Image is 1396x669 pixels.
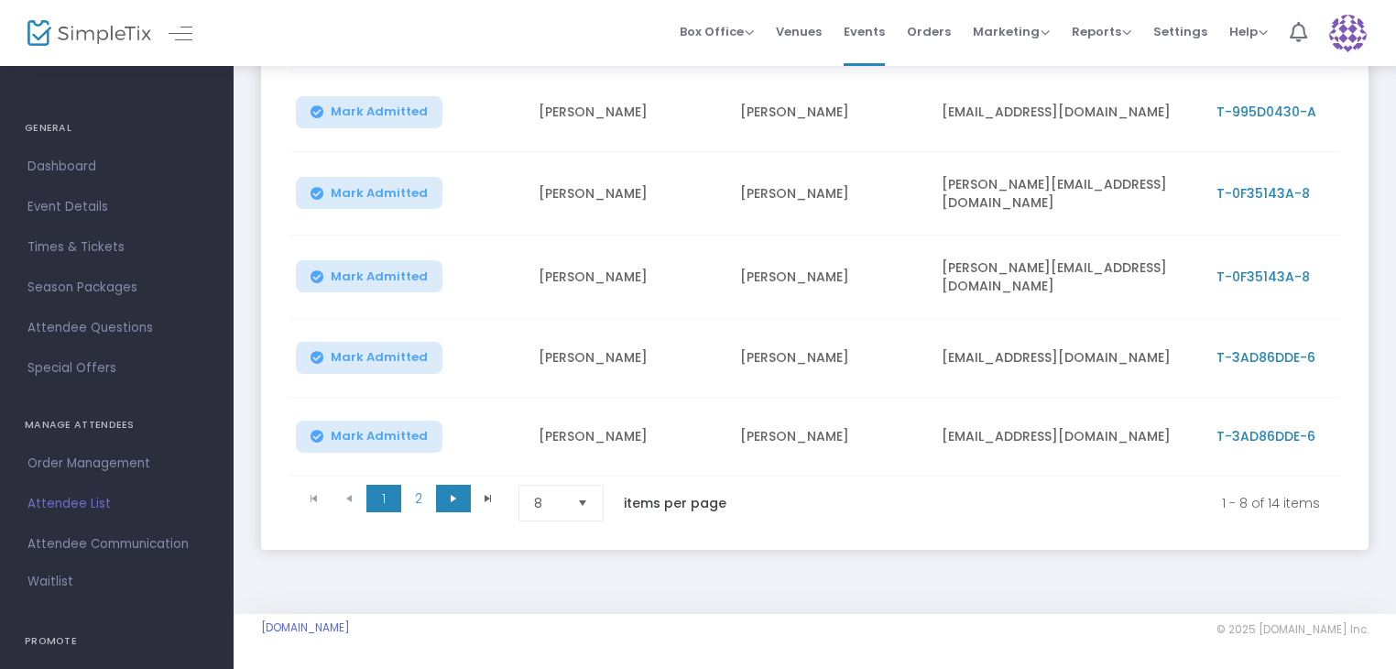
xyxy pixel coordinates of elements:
span: Go to the last page [471,485,506,512]
span: Attendee Communication [27,532,206,556]
td: [PERSON_NAME] [528,152,729,236]
span: Events [844,8,885,55]
span: Page 2 [401,485,436,512]
span: Times & Tickets [27,236,206,259]
span: Box Office [680,23,754,40]
label: items per page [624,494,726,512]
span: Go to the last page [481,491,496,506]
kendo-pager-info: 1 - 8 of 14 items [765,485,1320,521]
td: [EMAIL_ADDRESS][DOMAIN_NAME] [931,398,1205,477]
button: Select [570,486,595,521]
span: Mark Admitted [331,350,428,365]
span: Orders [907,8,951,55]
span: Venues [776,8,822,55]
span: Go to the next page [436,485,471,512]
span: T-3AD86DDE-6 [1216,427,1315,445]
td: [PERSON_NAME] [729,319,931,398]
td: [PERSON_NAME] [729,152,931,236]
td: [PERSON_NAME] [528,319,729,398]
span: Order Management [27,452,206,476]
td: [PERSON_NAME] [528,73,729,152]
td: [PERSON_NAME] [729,236,931,319]
span: © 2025 [DOMAIN_NAME] Inc. [1216,622,1369,637]
span: Event Details [27,195,206,219]
span: Dashboard [27,155,206,179]
span: Attendee Questions [27,316,206,340]
td: [EMAIL_ADDRESS][DOMAIN_NAME] [931,319,1205,398]
span: Waitlist [27,573,73,591]
button: Mark Admitted [296,421,442,453]
span: Special Offers [27,356,206,380]
span: Reports [1072,23,1131,40]
span: Help [1229,23,1268,40]
button: Mark Admitted [296,96,442,128]
button: Mark Admitted [296,342,442,374]
td: [PERSON_NAME][EMAIL_ADDRESS][DOMAIN_NAME] [931,152,1205,236]
span: Go to the next page [446,491,461,506]
a: [DOMAIN_NAME] [261,620,350,635]
td: [PERSON_NAME] [729,398,931,477]
button: Mark Admitted [296,260,442,292]
span: Page 1 [366,485,401,512]
td: [PERSON_NAME] [528,398,729,477]
span: T-3AD86DDE-6 [1216,348,1315,367]
button: Mark Admitted [296,177,442,209]
span: Settings [1153,8,1207,55]
td: [EMAIL_ADDRESS][DOMAIN_NAME] [931,73,1205,152]
td: [PERSON_NAME][EMAIL_ADDRESS][DOMAIN_NAME] [931,236,1205,319]
td: [PERSON_NAME] [729,73,931,152]
h4: MANAGE ATTENDEES [25,407,209,444]
span: Mark Admitted [331,429,428,444]
span: Mark Admitted [331,269,428,284]
h4: PROMOTE [25,623,209,660]
span: Marketing [973,23,1050,40]
span: Season Packages [27,276,206,300]
span: Attendee List [27,492,206,516]
span: Mark Admitted [331,104,428,119]
td: [PERSON_NAME] [528,236,729,319]
span: T-0F35143A-8 [1216,184,1310,203]
span: Mark Admitted [331,186,428,201]
span: T-0F35143A-8 [1216,268,1310,286]
h4: GENERAL [25,110,209,147]
span: 8 [534,494,562,512]
span: T-995D0430-A [1216,103,1316,121]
